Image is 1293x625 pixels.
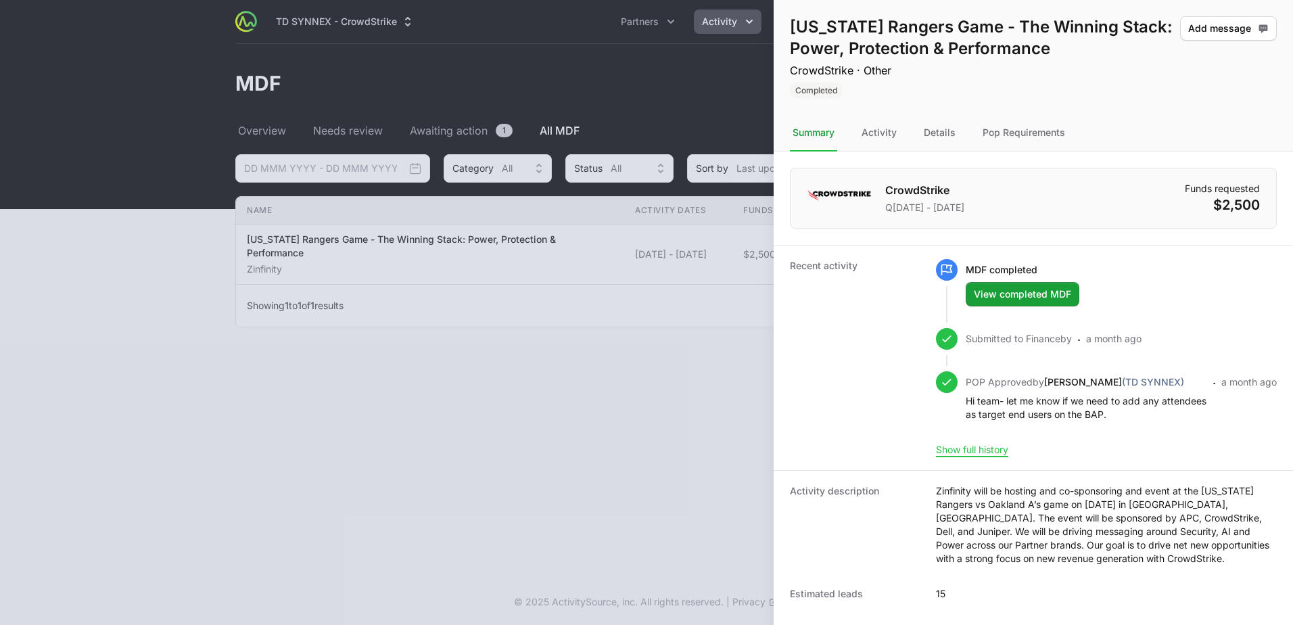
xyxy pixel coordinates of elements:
[1086,333,1142,344] time: a month ago
[921,115,958,152] div: Details
[966,375,1207,389] p: POP Approved by
[790,484,920,565] dt: Activity description
[859,115,899,152] div: Activity
[966,282,1079,306] button: View completed MDF
[1185,195,1260,214] dd: $2,500
[1213,374,1216,421] span: ·
[966,332,1072,350] p: Submitted to Finance by
[790,587,920,601] dt: Estimated leads
[980,115,1068,152] div: Pop Requirements
[1221,376,1277,388] time: a month ago
[936,259,1277,443] ul: Activity history timeline
[1122,376,1184,388] span: (TD SYNNEX)
[885,201,964,214] p: Q[DATE] - [DATE]
[807,182,872,209] img: CrowdStrike
[774,115,1293,152] nav: Tabs
[790,259,920,457] dt: Recent activity
[1077,331,1081,350] span: ·
[790,16,1175,60] h1: [US_STATE] Rangers Game - The Winning Stack: Power, Protection & Performance
[1185,182,1260,195] dt: Funds requested
[1188,20,1269,37] span: Add message
[885,182,964,198] h1: CrowdStrike
[936,444,1008,456] button: Show full history
[790,81,1175,99] span: Activity Status
[790,115,837,152] div: Summary
[974,286,1071,302] span: View completed MDF
[936,587,945,601] dd: 15
[966,264,1037,275] span: MDF completed
[790,62,1175,78] p: CrowdStrike · Other
[936,484,1277,565] dd: Zinfinity will be hosting and co-sponsoring and event at the [US_STATE] Rangers vs Oakland A’s ga...
[1180,16,1277,41] button: Add message
[966,394,1207,421] p: Hi team- let me know if we need to add any attendees as target end users on the BAP.
[1044,376,1184,388] a: [PERSON_NAME](TD SYNNEX)
[1180,16,1277,99] div: Activity actions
